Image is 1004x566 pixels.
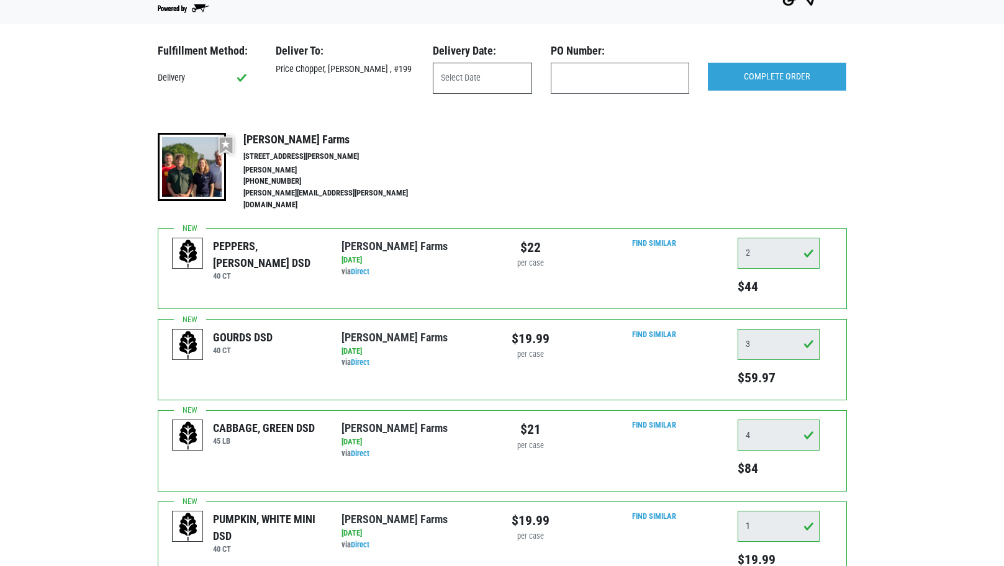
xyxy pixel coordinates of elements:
[341,436,492,448] div: [DATE]
[341,528,492,539] div: [DATE]
[512,420,549,439] div: $21
[341,539,492,551] div: via
[341,266,492,278] div: via
[512,511,549,531] div: $19.99
[213,346,273,355] h6: 40 CT
[243,133,435,146] h4: [PERSON_NAME] Farms
[738,420,820,451] input: Qty
[243,164,435,176] li: [PERSON_NAME]
[512,349,549,361] div: per case
[341,331,448,344] a: [PERSON_NAME] Farms
[738,329,820,360] input: Qty
[738,370,820,386] h5: $59.97
[243,187,435,211] li: [PERSON_NAME][EMAIL_ADDRESS][PERSON_NAME][DOMAIN_NAME]
[632,330,676,339] a: Find Similar
[213,544,323,554] h6: 40 CT
[708,63,846,91] input: COMPLETE ORDER
[158,4,209,13] img: Powered by Big Wheelbarrow
[512,440,549,452] div: per case
[341,513,448,526] a: [PERSON_NAME] Farms
[173,420,204,451] img: placeholder-variety-43d6402dacf2d531de610a020419775a.svg
[173,330,204,361] img: placeholder-variety-43d6402dacf2d531de610a020419775a.svg
[738,460,820,477] h5: $84
[213,420,315,436] div: CABBAGE, GREEN DSD
[341,240,448,253] a: [PERSON_NAME] Farms
[433,44,532,58] h3: Delivery Date:
[512,238,549,258] div: $22
[351,540,369,549] a: Direct
[351,267,369,276] a: Direct
[351,449,369,458] a: Direct
[551,44,689,58] h3: PO Number:
[173,511,204,542] img: placeholder-variety-43d6402dacf2d531de610a020419775a.svg
[738,238,820,269] input: Qty
[158,44,257,58] h3: Fulfillment Method:
[276,44,414,58] h3: Deliver To:
[738,279,820,295] h5: $44
[512,329,549,349] div: $19.99
[213,511,323,544] div: PUMPKIN, WHITE MINI DSD
[173,238,204,269] img: placeholder-variety-43d6402dacf2d531de610a020419775a.svg
[213,271,323,281] h6: 40 CT
[632,238,676,248] a: Find Similar
[632,511,676,521] a: Find Similar
[341,448,492,460] div: via
[512,531,549,542] div: per case
[351,357,369,367] a: Direct
[266,63,423,76] div: Price Chopper, [PERSON_NAME] , #199
[243,151,435,163] li: [STREET_ADDRESS][PERSON_NAME]
[213,238,323,271] div: PEPPERS, [PERSON_NAME] DSD
[341,254,492,266] div: [DATE]
[213,329,273,346] div: GOURDS DSD
[632,420,676,429] a: Find Similar
[341,346,492,357] div: [DATE]
[341,421,448,434] a: [PERSON_NAME] Farms
[738,511,820,542] input: Qty
[158,133,226,201] img: thumbnail-8a08f3346781c529aa742b86dead986c.jpg
[243,176,435,187] li: [PHONE_NUMBER]
[512,258,549,269] div: per case
[213,436,315,446] h6: 45 LB
[433,63,532,94] input: Select Date
[341,357,492,369] div: via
